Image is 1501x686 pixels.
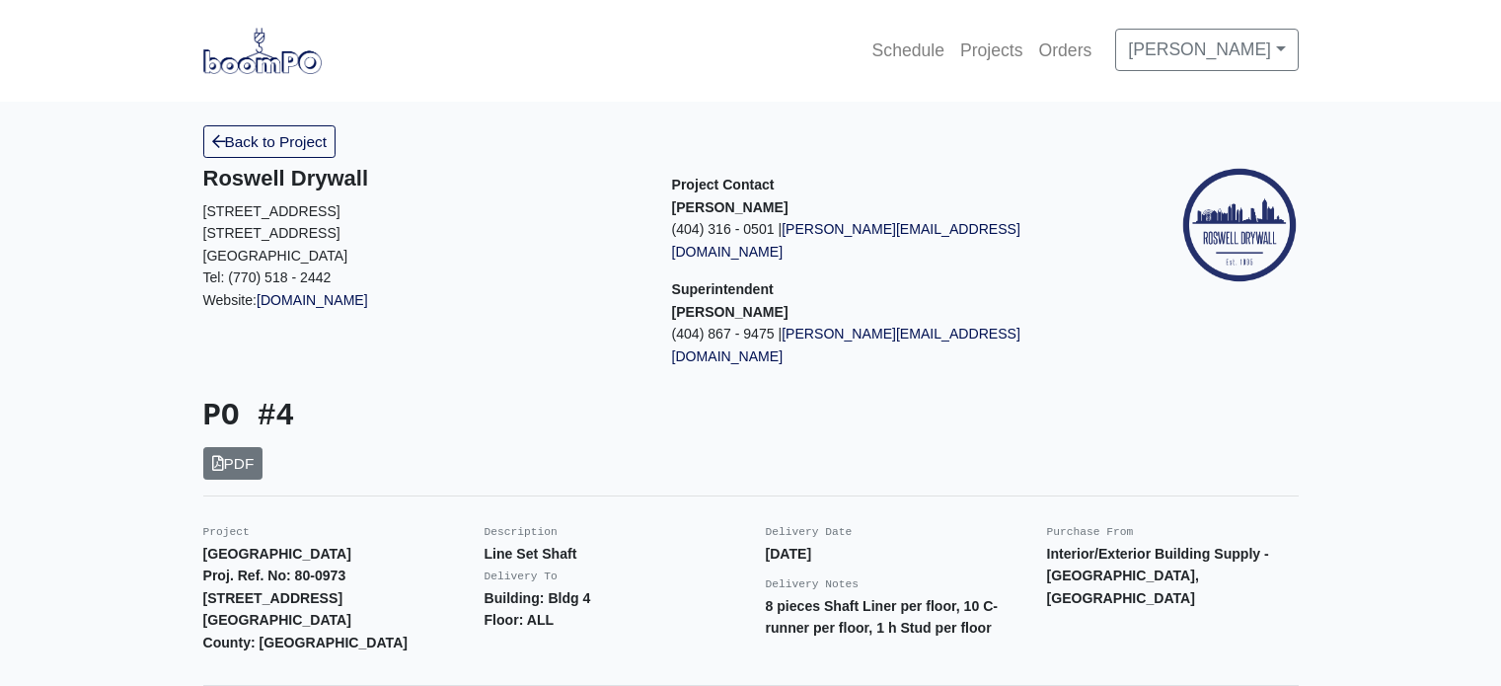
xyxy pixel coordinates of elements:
[203,546,351,562] strong: [GEOGRAPHIC_DATA]
[203,590,343,606] strong: [STREET_ADDRESS]
[203,166,642,191] h5: Roswell Drywall
[485,571,558,582] small: Delivery To
[203,447,263,480] a: PDF
[1115,29,1298,70] a: [PERSON_NAME]
[203,222,642,245] p: [STREET_ADDRESS]
[1047,526,1134,538] small: Purchase From
[672,326,1020,364] a: [PERSON_NAME][EMAIL_ADDRESS][DOMAIN_NAME]
[485,526,558,538] small: Description
[864,29,952,72] a: Schedule
[203,200,642,223] p: [STREET_ADDRESS]
[672,304,788,320] strong: [PERSON_NAME]
[485,590,591,606] strong: Building: Bldg 4
[203,526,250,538] small: Project
[1031,29,1100,72] a: Orders
[766,546,812,562] strong: [DATE]
[203,635,409,650] strong: County: [GEOGRAPHIC_DATA]
[257,292,368,308] a: [DOMAIN_NAME]
[203,28,322,73] img: boomPO
[672,218,1111,263] p: (404) 316 - 0501 |
[672,199,788,215] strong: [PERSON_NAME]
[203,245,642,267] p: [GEOGRAPHIC_DATA]
[203,166,642,311] div: Website:
[203,399,736,435] h3: PO #4
[766,526,853,538] small: Delivery Date
[672,221,1020,260] a: [PERSON_NAME][EMAIL_ADDRESS][DOMAIN_NAME]
[672,177,775,192] span: Project Contact
[203,568,346,583] strong: Proj. Ref. No: 80-0973
[203,267,642,289] p: Tel: (770) 518 - 2442
[672,281,774,297] span: Superintendent
[672,323,1111,367] p: (404) 867 - 9475 |
[766,598,999,637] strong: 8 pieces Shaft Liner per floor, 10 C-runner per floor, 1 h Stud per floor
[766,578,860,590] small: Delivery Notes
[485,546,577,562] strong: Line Set Shaft
[203,612,351,628] strong: [GEOGRAPHIC_DATA]
[485,612,555,628] strong: Floor: ALL
[952,29,1031,72] a: Projects
[203,125,337,158] a: Back to Project
[1047,543,1299,610] p: Interior/Exterior Building Supply - [GEOGRAPHIC_DATA], [GEOGRAPHIC_DATA]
